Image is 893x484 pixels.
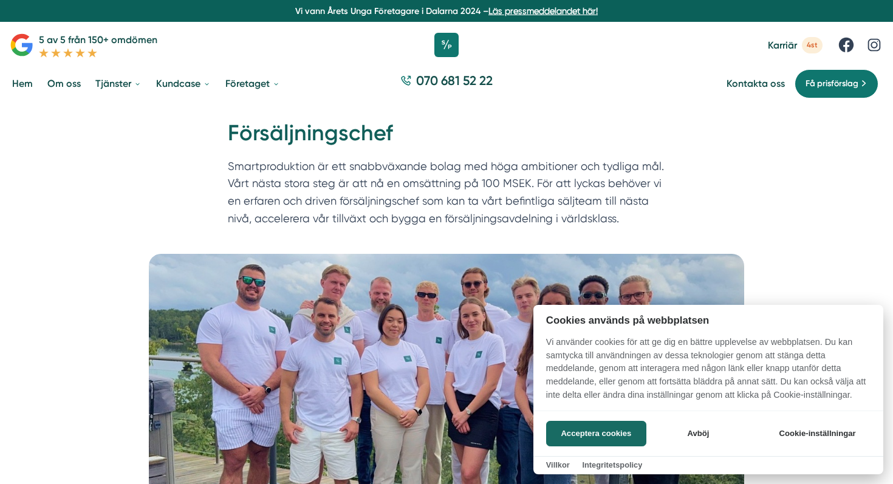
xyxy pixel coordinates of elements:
[533,336,883,410] p: Vi använder cookies för att ge dig en bättre upplevelse av webbplatsen. Du kan samtycka till anvä...
[546,460,570,469] a: Villkor
[546,421,646,446] button: Acceptera cookies
[582,460,642,469] a: Integritetspolicy
[764,421,871,446] button: Cookie-inställningar
[533,315,883,326] h2: Cookies används på webbplatsen
[650,421,747,446] button: Avböj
